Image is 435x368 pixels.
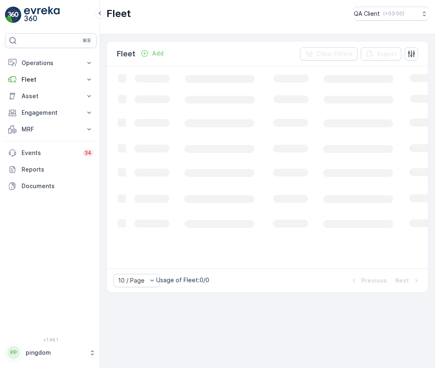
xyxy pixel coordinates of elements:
[137,48,167,58] button: Add
[106,7,131,20] p: Fleet
[22,165,93,174] p: Reports
[5,337,97,342] span: v 1.48.1
[156,276,209,284] p: Usage of Fleet : 0/0
[394,276,421,286] button: Next
[22,149,78,157] p: Events
[22,125,80,133] p: MRF
[361,47,401,61] button: Export
[22,75,80,84] p: Fleet
[5,145,97,161] a: Events34
[377,50,396,58] p: Export
[24,7,60,23] img: logo_light-DOdMpM7g.png
[354,10,380,18] p: QA Client
[5,121,97,138] button: MRF
[317,50,353,58] p: Clear Filters
[361,276,387,285] p: Previous
[22,182,93,190] p: Documents
[7,346,20,359] div: PP
[152,49,164,58] p: Add
[383,10,404,17] p: ( +03:00 )
[82,37,91,44] p: ⌘B
[5,344,97,361] button: PPpingdom
[5,7,22,23] img: logo
[5,55,97,71] button: Operations
[300,47,358,61] button: Clear Filters
[26,349,85,357] p: pingdom
[5,161,97,178] a: Reports
[5,178,97,194] a: Documents
[22,59,80,67] p: Operations
[85,150,92,156] p: 34
[5,71,97,88] button: Fleet
[5,104,97,121] button: Engagement
[5,88,97,104] button: Asset
[349,276,388,286] button: Previous
[354,7,428,21] button: QA Client(+03:00)
[117,48,135,60] p: Fleet
[395,276,409,285] p: Next
[22,109,80,117] p: Engagement
[22,92,80,100] p: Asset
